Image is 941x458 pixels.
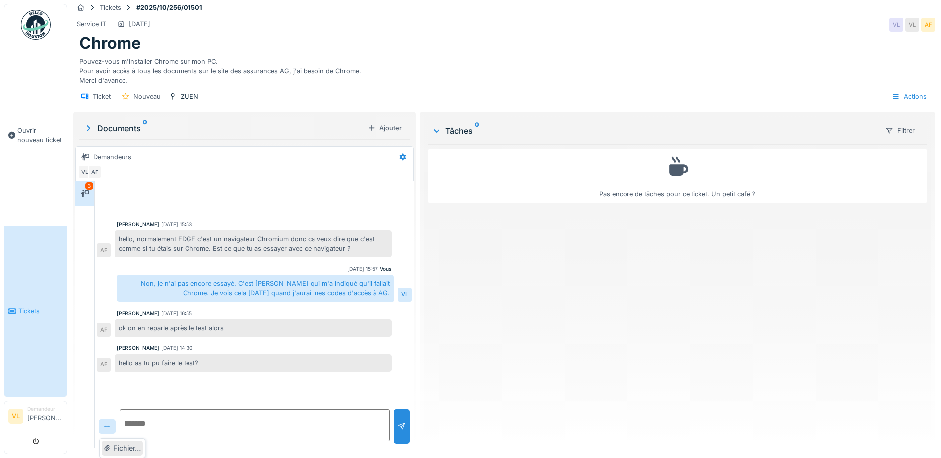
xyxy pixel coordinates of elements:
[79,53,929,86] div: Pouvez-vous m'installer Chrome sur mon PC. Pour avoir accès à tous les documents sur le site des ...
[133,92,161,101] div: Nouveau
[115,230,392,257] div: hello, normalement EDGE c'est un navigateur Chromium donc ca veux dire que c'est comme si tu étai...
[27,405,63,413] div: Demandeur
[117,344,159,352] div: [PERSON_NAME]
[97,243,111,257] div: AF
[85,182,93,190] div: 3
[161,310,192,317] div: [DATE] 16:55
[161,221,192,228] div: [DATE] 15:53
[79,34,141,53] h1: Chrome
[88,165,102,179] div: AF
[18,306,63,316] span: Tickets
[143,122,147,134] sup: 0
[475,125,479,137] sup: 0
[117,310,159,317] div: [PERSON_NAME]
[115,319,392,337] div: ok on en reparle après le test alors
[889,18,903,32] div: VL
[434,153,921,199] div: Pas encore de tâches pour ce ticket. Un petit café ?
[432,125,877,137] div: Tâches
[129,19,150,29] div: [DATE]
[132,3,206,12] strong: #2025/10/256/01501
[97,323,111,337] div: AF
[83,122,364,134] div: Documents
[97,358,111,372] div: AF
[102,441,143,456] div: Fichier…
[881,123,919,138] div: Filtrer
[905,18,919,32] div: VL
[17,126,63,145] span: Ouvrir nouveau ticket
[117,275,394,301] div: Non, je n'ai pas encore essayé. C'est [PERSON_NAME] qui m'a indiqué qu'il fallait Chrome. Je vois...
[115,354,392,372] div: hello as tu pu faire le test?
[161,344,192,352] div: [DATE] 14:30
[93,152,131,162] div: Demandeurs
[78,165,92,179] div: VL
[921,18,935,32] div: AF
[93,92,111,101] div: Ticket
[21,10,51,40] img: Badge_color-CXgf-gQk.svg
[8,409,23,424] li: VL
[77,19,106,29] div: Service IT
[27,405,63,427] li: [PERSON_NAME]
[398,288,412,302] div: VL
[364,121,406,135] div: Ajouter
[380,265,392,273] div: Vous
[887,89,931,104] div: Actions
[100,3,121,12] div: Tickets
[347,265,378,273] div: [DATE] 15:57
[181,92,198,101] div: ZUEN
[117,221,159,228] div: [PERSON_NAME]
